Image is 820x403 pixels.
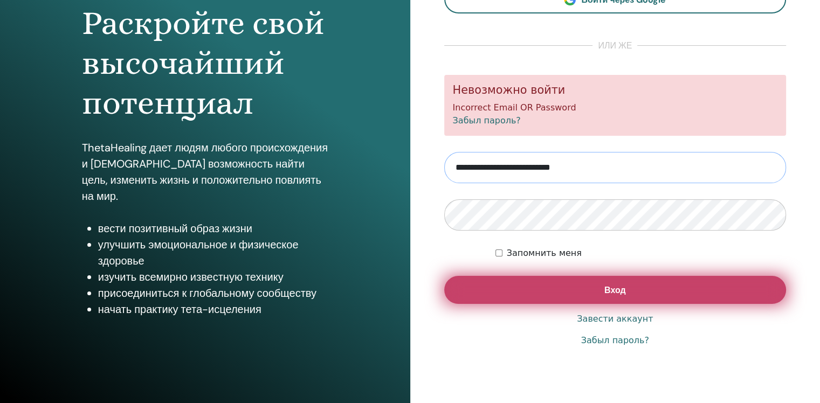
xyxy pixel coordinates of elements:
[453,115,521,126] a: Забыл пароль?
[592,39,637,52] span: или же
[581,334,649,347] a: Забыл пароль?
[98,301,328,317] li: начать практику тета-исцеления
[507,247,582,260] label: Запомнить меня
[577,312,653,325] a: Завести аккаунт
[444,276,787,304] button: Вход
[98,220,328,237] li: вести позитивный образ жизни
[82,140,328,204] p: ThetaHealing дает людям любого происхождения и [DEMOGRAPHIC_DATA] возможность найти цель, изменит...
[98,269,328,285] li: изучить всемирно известную технику
[453,84,778,97] h5: Невозможно войти
[82,3,328,123] h1: Раскройте свой высочайший потенциал
[98,237,328,269] li: улучшить эмоциональное и физическое здоровье
[604,284,626,296] span: Вход
[98,285,328,301] li: присоединиться к глобальному сообществу
[444,75,787,136] div: Incorrect Email OR Password
[495,247,786,260] div: Keep me authenticated indefinitely or until I manually logout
